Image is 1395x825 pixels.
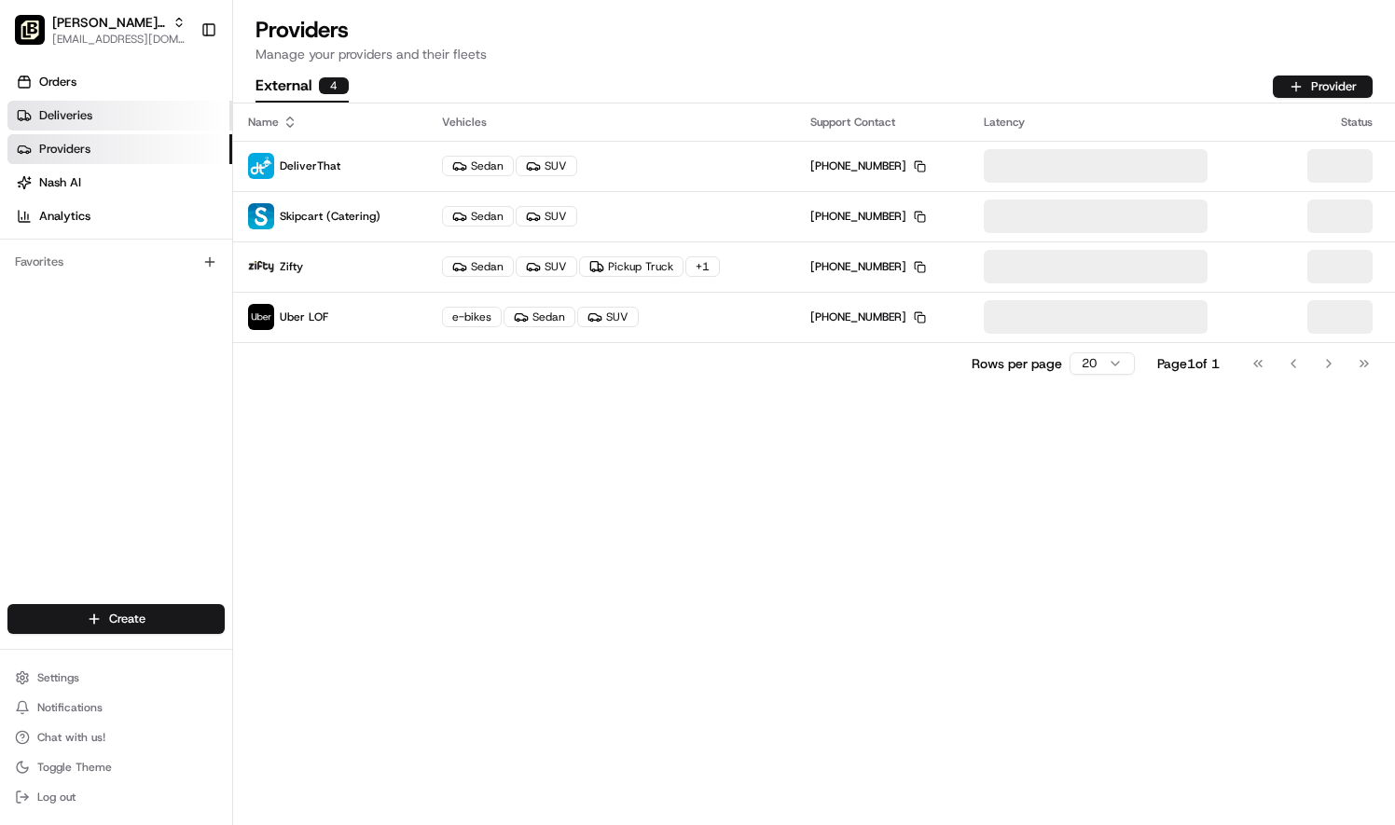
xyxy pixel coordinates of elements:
[37,790,76,804] span: Log out
[7,665,225,691] button: Settings
[37,730,105,745] span: Chat with us!
[39,74,76,90] span: Orders
[1157,354,1220,373] div: Page 1 of 1
[7,724,225,750] button: Chat with us!
[248,254,274,280] img: zifty-logo-trans-sq.png
[280,309,328,324] span: Uber LOF
[1273,76,1373,98] button: Provider
[442,115,780,130] div: Vehicles
[810,309,926,324] div: [PHONE_NUMBER]
[516,156,577,176] div: SUV
[256,71,349,103] button: External
[37,670,79,685] span: Settings
[280,209,380,224] span: Skipcart (Catering)
[39,174,81,191] span: Nash AI
[504,307,575,327] div: Sedan
[7,101,232,131] a: Deliveries
[810,209,926,224] div: [PHONE_NUMBER]
[7,168,232,198] a: Nash AI
[131,102,226,117] a: Powered byPylon
[37,700,103,715] span: Notifications
[810,259,926,274] div: [PHONE_NUMBER]
[256,15,1373,45] h1: Providers
[7,604,225,634] button: Create
[442,307,502,327] div: e-bikes
[7,201,232,231] a: Analytics
[109,611,145,627] span: Create
[248,115,412,130] div: Name
[248,153,274,179] img: profile_deliverthat_partner.png
[7,247,225,277] div: Favorites
[15,15,45,45] img: Pei Wei Parent Org
[256,45,1373,63] p: Manage your providers and their fleets
[39,141,90,158] span: Providers
[1287,115,1380,130] div: Status
[7,694,225,721] button: Notifications
[972,354,1062,373] p: Rows per page
[248,304,274,330] img: uber-new-logo.jpeg
[579,256,684,277] div: Pickup Truck
[37,760,112,775] span: Toggle Theme
[516,256,577,277] div: SUV
[52,32,186,47] button: [EMAIL_ADDRESS][DOMAIN_NAME]
[442,206,514,227] div: Sedan
[52,13,165,32] button: [PERSON_NAME] Parent Org
[280,259,303,274] span: Zifty
[7,7,193,52] button: Pei Wei Parent Org[PERSON_NAME] Parent Org[EMAIL_ADDRESS][DOMAIN_NAME]
[39,208,90,225] span: Analytics
[248,203,274,229] img: profile_skipcart_partner.png
[516,206,577,227] div: SUV
[810,115,955,130] div: Support Contact
[7,67,232,97] a: Orders
[7,784,225,810] button: Log out
[577,307,639,327] div: SUV
[442,156,514,176] div: Sedan
[319,77,349,94] div: 4
[984,115,1257,130] div: Latency
[810,158,926,173] div: [PHONE_NUMBER]
[7,134,232,164] a: Providers
[39,107,92,124] span: Deliveries
[7,754,225,780] button: Toggle Theme
[186,103,226,117] span: Pylon
[442,256,514,277] div: Sedan
[685,256,720,277] div: + 1
[280,158,340,173] span: DeliverThat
